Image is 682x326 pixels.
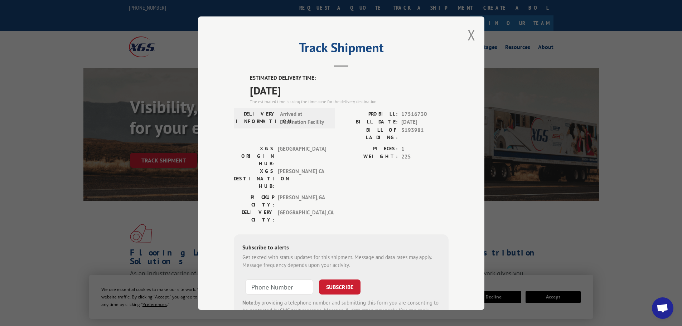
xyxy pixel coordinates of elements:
[341,145,398,153] label: PIECES:
[341,118,398,126] label: BILL DATE:
[468,25,475,44] button: Close modal
[341,110,398,118] label: PROBILL:
[234,167,274,190] label: XGS DESTINATION HUB:
[319,279,361,294] button: SUBSCRIBE
[652,297,673,319] div: Open chat
[234,193,274,208] label: PICKUP CITY:
[401,145,449,153] span: 1
[250,74,449,82] label: ESTIMATED DELIVERY TIME:
[278,145,326,167] span: [GEOGRAPHIC_DATA]
[245,279,313,294] input: Phone Number
[401,118,449,126] span: [DATE]
[401,153,449,161] span: 225
[401,126,449,141] span: 5193981
[280,110,328,126] span: Arrived at Destination Facility
[278,208,326,223] span: [GEOGRAPHIC_DATA] , CA
[242,298,440,323] div: by providing a telephone number and submitting this form you are consenting to be contacted by SM...
[236,110,276,126] label: DELIVERY INFORMATION:
[250,98,449,104] div: The estimated time is using the time zone for the delivery destination.
[250,82,449,98] span: [DATE]
[242,243,440,253] div: Subscribe to alerts
[242,253,440,269] div: Get texted with status updates for this shipment. Message and data rates may apply. Message frequ...
[278,193,326,208] span: [PERSON_NAME] , GA
[234,43,449,56] h2: Track Shipment
[242,299,255,306] strong: Note:
[401,110,449,118] span: 17516730
[278,167,326,190] span: [PERSON_NAME] CA
[234,145,274,167] label: XGS ORIGIN HUB:
[341,153,398,161] label: WEIGHT:
[234,208,274,223] label: DELIVERY CITY:
[341,126,398,141] label: BILL OF LADING:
